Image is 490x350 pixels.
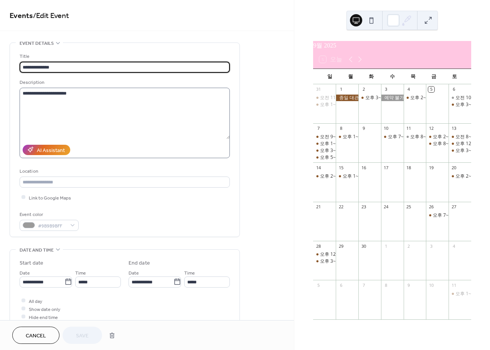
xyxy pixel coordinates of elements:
[383,282,389,288] div: 8
[313,101,336,108] div: 오후 1~4, 문*우
[20,211,77,219] div: Event color
[423,69,444,84] div: 금
[361,165,366,170] div: 16
[129,269,139,277] span: Date
[383,87,389,92] div: 3
[433,212,465,219] div: 오후 7~9, 주*정
[361,204,366,210] div: 23
[338,243,344,249] div: 29
[444,69,465,84] div: 토
[428,243,434,249] div: 3
[428,87,434,92] div: 5
[320,101,353,108] div: 오후 1~4, 문*우
[313,251,336,258] div: 오후 12~2, 엄*슬
[129,259,150,267] div: End date
[383,243,389,249] div: 1
[361,126,366,131] div: 9
[449,291,471,297] div: 오후 1~4, 김*연
[404,95,426,101] div: 오후 2~6, 스토**인
[406,282,412,288] div: 9
[33,8,69,23] span: / Edit Event
[338,282,344,288] div: 6
[313,41,471,50] div: 9월 2025
[320,258,353,265] div: 오후 3~6, 이*진
[23,145,70,155] button: AI Assistant
[383,165,389,170] div: 17
[20,246,54,254] span: Date and time
[336,134,358,140] div: 오후 1~3, 박*현
[320,251,355,258] div: 오후 12~2, 엄*슬
[406,204,412,210] div: 25
[20,39,54,47] span: Event details
[12,327,59,344] a: Cancel
[406,126,412,131] div: 11
[338,87,344,92] div: 1
[313,134,336,140] div: 오전 9~11, 정*정
[75,269,86,277] span: Time
[313,173,336,180] div: 오후 2~5, 서*샘
[319,69,340,84] div: 일
[313,95,336,101] div: 오전 11~1, 길*군
[361,87,366,92] div: 2
[38,222,66,230] span: #9B9B9BFF
[336,173,358,180] div: 오후 1~4, 전*민
[410,134,452,140] div: 오후 8~10, 입금대기
[449,101,471,108] div: 오후 3~5, 이*지
[10,8,33,23] a: Events
[315,87,321,92] div: 31
[29,305,60,313] span: Show date only
[382,69,403,84] div: 수
[455,101,488,108] div: 오후 3~5, 이*지
[37,146,65,154] div: AI Assistant
[449,147,471,154] div: 오후 3~6, 김*진
[451,243,457,249] div: 4
[320,134,355,140] div: 오전 9~11, 정*정
[381,134,404,140] div: 오후 7~9, 최*인
[20,52,228,61] div: Title
[26,332,46,340] span: Cancel
[315,165,321,170] div: 14
[433,134,465,140] div: 오후 2~5, 이*인
[361,69,382,84] div: 화
[20,79,228,87] div: Description
[336,95,358,101] div: 종일 대관
[358,95,381,101] div: 오후 3~5, 이*진
[381,95,404,101] div: 예약 불가
[410,95,450,101] div: 오후 2~6, 스토**인
[20,259,43,267] div: Start date
[426,134,449,140] div: 오후 2~5, 이*인
[451,87,457,92] div: 6
[340,69,361,84] div: 월
[428,165,434,170] div: 19
[315,243,321,249] div: 28
[320,173,353,180] div: 오후 2~5, 서*샘
[451,165,457,170] div: 20
[313,147,336,154] div: 오후 3~5, 권*정
[320,95,355,101] div: 오전 11~1, 길*군
[320,141,353,147] div: 오후 1~3, 이*환
[29,297,42,305] span: All day
[403,69,423,84] div: 목
[361,282,366,288] div: 7
[428,282,434,288] div: 10
[383,204,389,210] div: 24
[315,204,321,210] div: 21
[315,282,321,288] div: 5
[320,154,353,161] div: 오후 5~7, 문*민
[426,212,449,219] div: 오후 7~9, 주*정
[361,243,366,249] div: 30
[451,282,457,288] div: 11
[449,134,471,140] div: 오전 8~12, 강*식
[313,141,336,147] div: 오후 1~3, 이*환
[388,134,452,140] div: 오후 7~9, [PERSON_NAME]*인
[20,269,30,277] span: Date
[29,194,71,202] span: Link to Google Maps
[426,141,449,147] div: 오후 8~10, 이*윤
[449,173,471,180] div: 오후 2~4, 박*연
[406,87,412,92] div: 4
[184,269,195,277] span: Time
[343,134,375,140] div: 오후 1~3, 박*현
[451,126,457,131] div: 13
[315,126,321,131] div: 7
[313,258,336,265] div: 오후 3~6, 이*진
